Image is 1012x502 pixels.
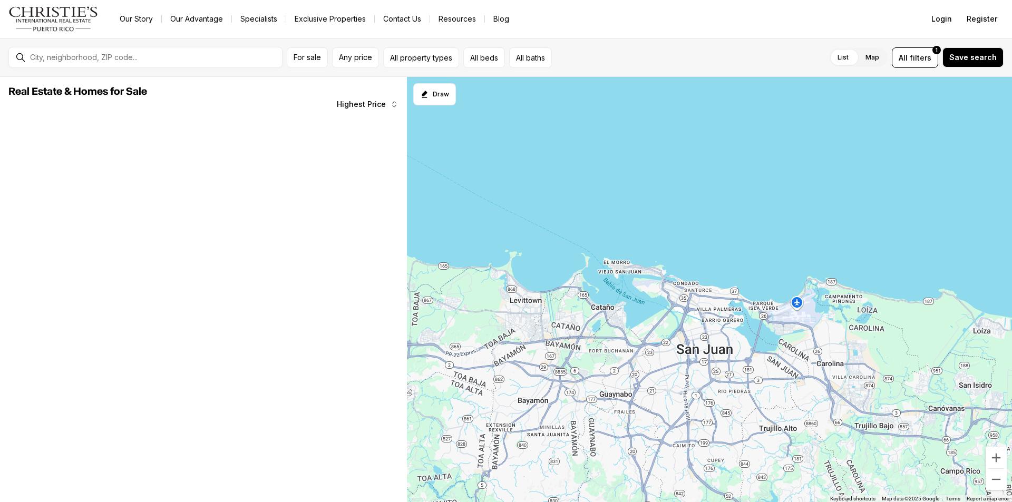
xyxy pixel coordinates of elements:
a: Our Story [111,12,161,26]
span: Real Estate & Homes for Sale [8,86,147,97]
button: Contact Us [375,12,430,26]
button: All property types [383,47,459,68]
span: Any price [339,53,372,62]
span: Map data ©2025 Google [882,496,939,501]
button: Register [960,8,1004,29]
a: Blog [485,12,518,26]
span: All [899,52,908,63]
button: All baths [509,47,552,68]
a: Specialists [232,12,286,26]
img: logo [8,6,99,32]
a: Resources [430,12,484,26]
a: Report a map error [967,496,1009,501]
button: Login [925,8,958,29]
button: Start drawing [413,83,456,105]
span: Register [967,15,997,23]
label: List [829,48,857,67]
a: Our Advantage [162,12,231,26]
a: Exclusive Properties [286,12,374,26]
a: Terms (opens in new tab) [946,496,960,501]
span: filters [910,52,931,63]
span: Save search [949,53,997,62]
span: Login [931,15,952,23]
button: Any price [332,47,379,68]
button: Zoom in [986,447,1007,468]
button: All beds [463,47,505,68]
button: Allfilters1 [892,47,938,68]
span: For sale [294,53,321,62]
button: Save search [942,47,1004,67]
span: Highest Price [337,100,386,109]
button: Highest Price [330,94,405,115]
button: For sale [287,47,328,68]
label: Map [857,48,888,67]
span: 1 [936,46,938,54]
